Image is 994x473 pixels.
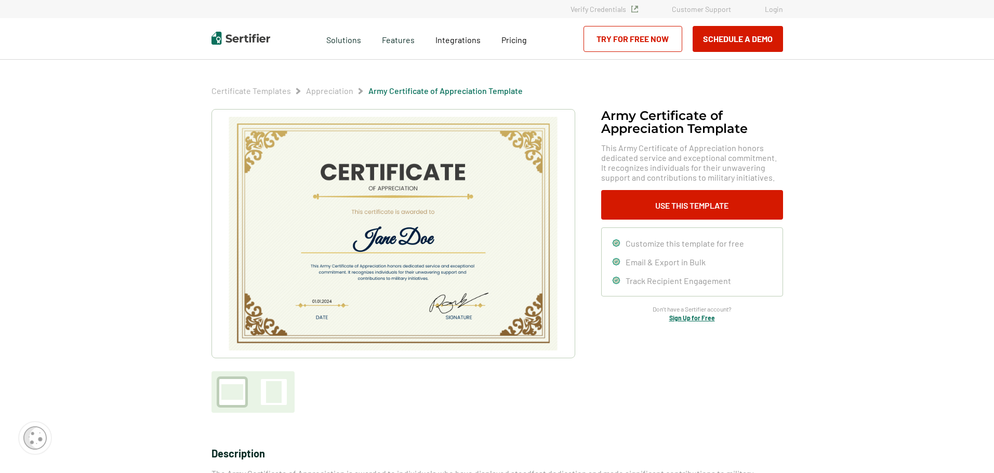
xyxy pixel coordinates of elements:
[435,35,481,45] span: Integrations
[653,304,732,314] span: Don’t have a Sertifier account?
[326,32,361,45] span: Solutions
[211,447,265,460] span: Description
[693,26,783,52] button: Schedule a Demo
[601,109,783,135] h1: Army Certificate of Appreciation​ Template
[501,35,527,45] span: Pricing
[669,314,715,321] a: Sign Up for Free
[571,5,638,13] a: Verify Credentials
[584,26,682,52] a: Try for Free Now
[601,143,783,182] span: This Army Certificate of Appreciation honors dedicated service and exceptional commitment. It rec...
[382,32,415,45] span: Features
[601,190,783,220] button: Use This Template
[626,276,731,286] span: Track Recipient Engagement
[211,86,291,96] a: Certificate Templates
[501,32,527,45] a: Pricing
[211,86,523,96] div: Breadcrumb
[211,32,270,45] img: Sertifier | Digital Credentialing Platform
[626,257,706,267] span: Email & Export in Bulk
[631,6,638,12] img: Verified
[942,423,994,473] iframe: Chat Widget
[435,32,481,45] a: Integrations
[23,426,47,450] img: Cookie Popup Icon
[765,5,783,13] a: Login
[626,238,744,248] span: Customize this template for free
[228,117,558,350] img: Army Certificate of Appreciation​ Template
[672,5,731,13] a: Customer Support
[306,86,353,96] a: Appreciation
[368,86,523,96] a: Army Certificate of Appreciation​ Template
